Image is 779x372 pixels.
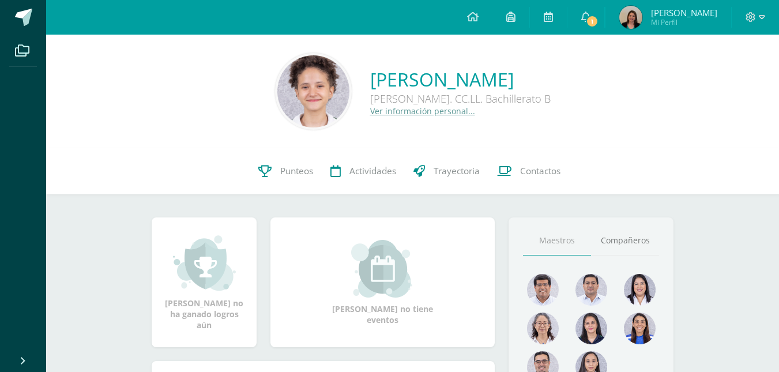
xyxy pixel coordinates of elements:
img: event_small.png [351,240,414,298]
a: Trayectoria [405,148,488,194]
div: [PERSON_NAME] no ha ganado logros aún [163,234,245,330]
a: Actividades [322,148,405,194]
span: Trayectoria [434,165,480,177]
a: [PERSON_NAME] [370,67,551,92]
a: Maestros [523,226,591,255]
span: 1 [586,15,599,28]
a: Ver información personal... [370,106,475,117]
img: 9a0812c6f881ddad7942b4244ed4a083.png [575,274,607,306]
img: bdd30fc94565ed8527522aa55d595e65.png [619,6,642,29]
a: Compañeros [591,226,659,255]
span: Actividades [349,165,396,177]
img: achievement_small.png [173,234,236,292]
span: Mi Perfil [651,17,717,27]
img: 6bc5668d4199ea03c0854e21131151f7.png [575,313,607,344]
img: 0580b9beee8b50b4e2a2441e05bb36d6.png [624,274,656,306]
span: [PERSON_NAME] [651,7,717,18]
a: Contactos [488,148,569,194]
img: 239d5069e26d62d57e843c76e8715316.png [527,274,559,306]
span: Punteos [280,165,313,177]
img: a5c04a697988ad129bdf05b8f922df21.png [624,313,656,344]
img: 682f6f1bce902dba13484c6c29619e2a.png [277,55,349,127]
div: [PERSON_NAME] no tiene eventos [325,240,441,325]
span: Contactos [520,165,560,177]
img: 0e5799bef7dad198813e0c5f14ac62f9.png [527,313,559,344]
a: Punteos [250,148,322,194]
div: [PERSON_NAME]. CC.LL. Bachillerato B [370,92,551,106]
